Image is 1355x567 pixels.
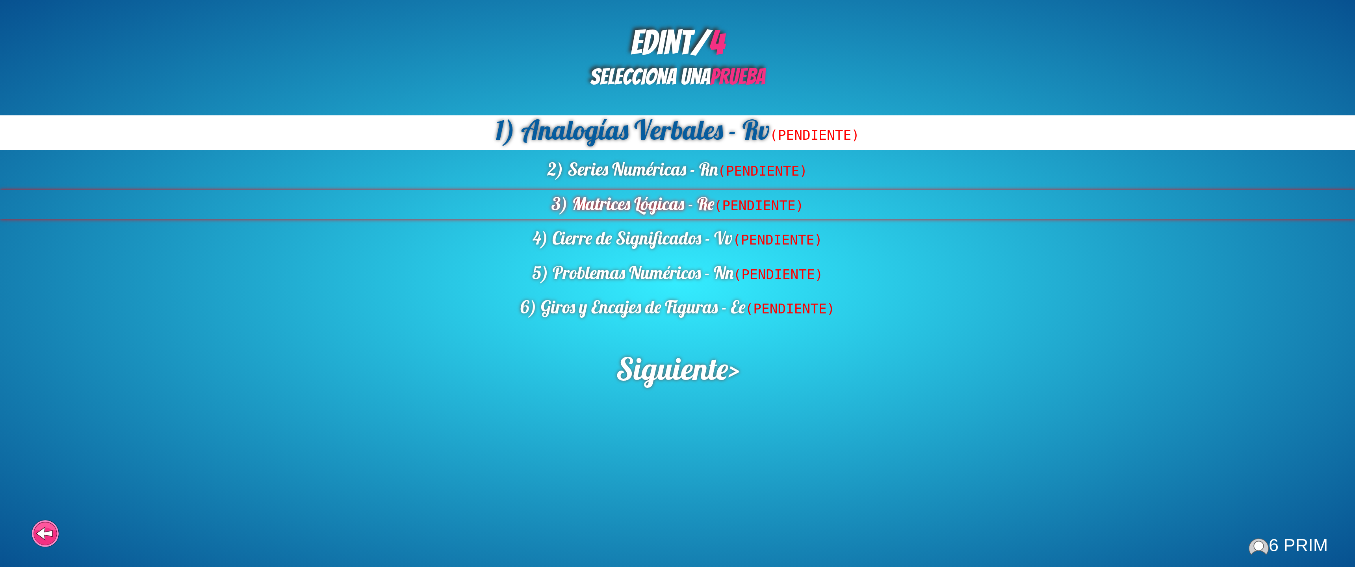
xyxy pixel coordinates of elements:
[745,301,835,317] span: (PENDIENTE)
[590,65,765,89] span: SELECCIONA UNA
[709,25,725,61] span: 4
[616,349,728,388] span: Siguiente
[733,267,823,282] span: (PENDIENTE)
[666,519,703,556] div: cargando datos desde el servidor: true
[710,65,765,89] span: PRUEBA
[1249,535,1328,556] div: 6 PRIM
[733,232,822,248] span: (PENDIENTE)
[718,163,807,179] span: (PENDIENTE)
[631,25,725,61] b: EDINT/
[27,519,64,556] div: Volver al paso anterior
[714,198,804,213] span: (PENDIENTE)
[770,127,859,143] span: (PENDIENTE)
